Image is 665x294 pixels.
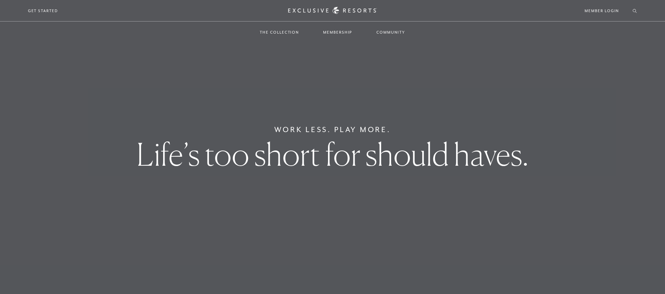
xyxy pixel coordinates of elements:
[370,22,412,42] a: Community
[253,22,306,42] a: The Collection
[316,22,359,42] a: Membership
[274,124,391,135] h6: Work Less. Play More.
[28,8,58,14] a: Get Started
[585,8,619,14] a: Member Login
[136,139,529,170] h1: Life’s too short for should haves.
